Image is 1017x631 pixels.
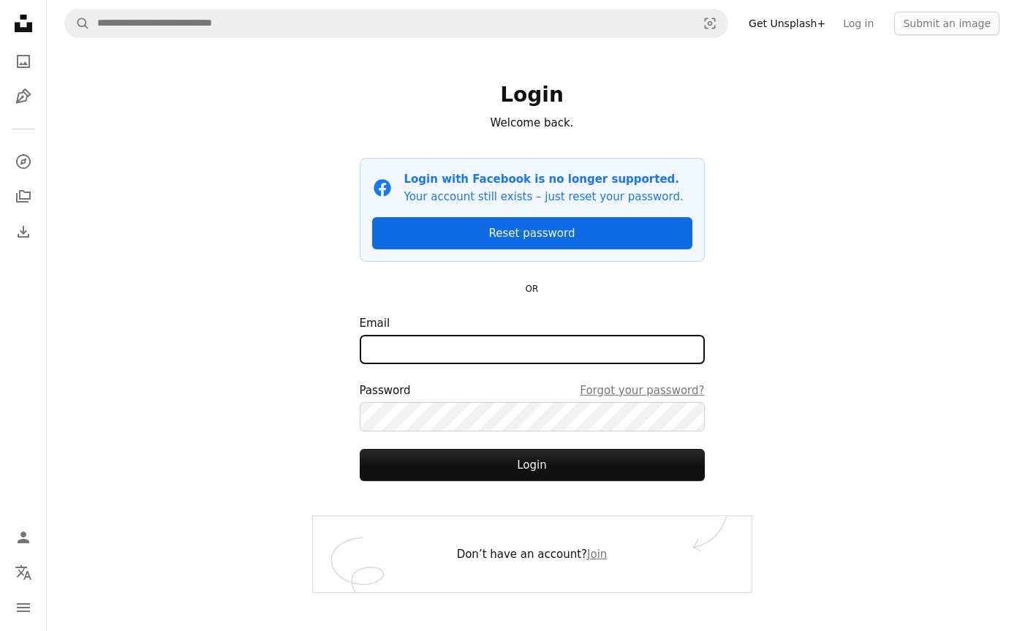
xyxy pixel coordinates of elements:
[404,188,684,205] p: Your account still exists – just reset your password.
[65,10,90,37] button: Search Unsplash
[372,217,692,249] a: Reset password
[64,9,728,38] form: Find visuals sitewide
[9,82,38,111] a: Illustrations
[9,147,38,176] a: Explore
[9,9,38,41] a: Home — Unsplash
[404,170,684,188] p: Login with Facebook is no longer supported.
[9,182,38,211] a: Collections
[9,523,38,552] a: Log in / Sign up
[360,114,705,132] p: Welcome back.
[360,402,705,431] input: PasswordForgot your password?
[692,10,727,37] button: Visual search
[9,593,38,622] button: Menu
[360,82,705,108] h1: Login
[526,284,539,294] small: OR
[360,382,705,399] div: Password
[360,314,705,364] label: Email
[580,382,704,399] a: Forgot your password?
[740,12,834,35] a: Get Unsplash+
[9,47,38,76] a: Photos
[360,335,705,364] input: Email
[360,449,705,481] button: Login
[894,12,999,35] button: Submit an image
[9,558,38,587] button: Language
[9,217,38,246] a: Download History
[834,12,882,35] a: Log in
[587,548,607,561] a: Join
[313,516,752,592] div: Don’t have an account?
